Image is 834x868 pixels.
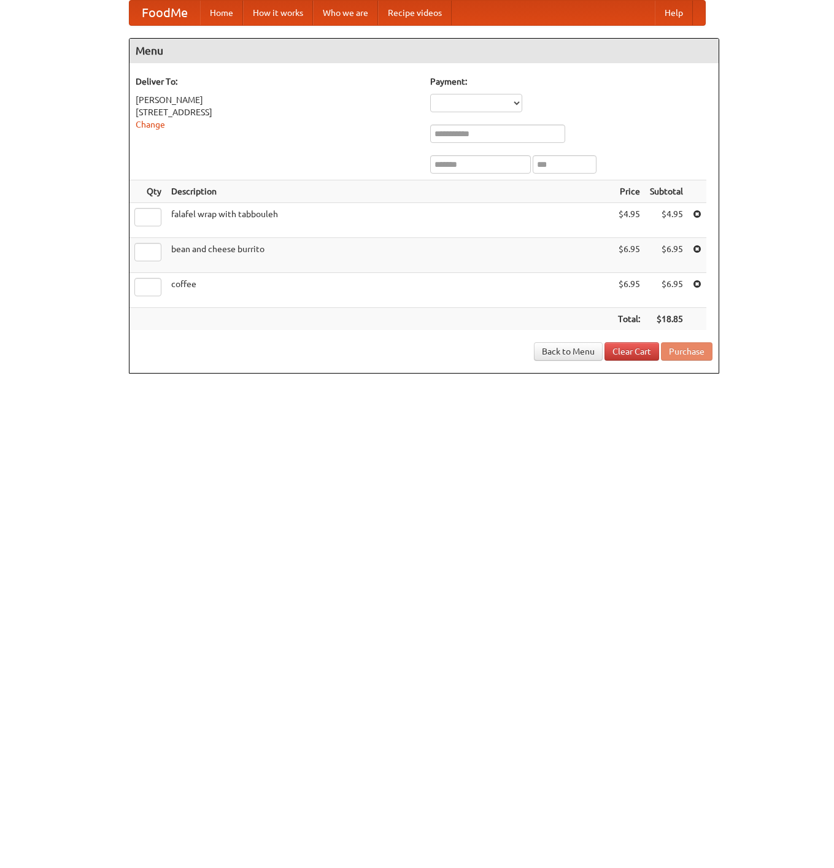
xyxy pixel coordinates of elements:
[136,120,165,129] a: Change
[166,273,613,308] td: coffee
[136,94,418,106] div: [PERSON_NAME]
[655,1,693,25] a: Help
[166,203,613,238] td: falafel wrap with tabbouleh
[613,238,645,273] td: $6.95
[645,308,688,331] th: $18.85
[430,75,712,88] h5: Payment:
[645,180,688,203] th: Subtotal
[661,342,712,361] button: Purchase
[129,1,200,25] a: FoodMe
[534,342,603,361] a: Back to Menu
[129,39,719,63] h4: Menu
[613,308,645,331] th: Total:
[645,203,688,238] td: $4.95
[136,75,418,88] h5: Deliver To:
[200,1,243,25] a: Home
[313,1,378,25] a: Who we are
[613,203,645,238] td: $4.95
[166,238,613,273] td: bean and cheese burrito
[378,1,452,25] a: Recipe videos
[613,180,645,203] th: Price
[243,1,313,25] a: How it works
[129,180,166,203] th: Qty
[645,238,688,273] td: $6.95
[136,106,418,118] div: [STREET_ADDRESS]
[613,273,645,308] td: $6.95
[604,342,659,361] a: Clear Cart
[645,273,688,308] td: $6.95
[166,180,613,203] th: Description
